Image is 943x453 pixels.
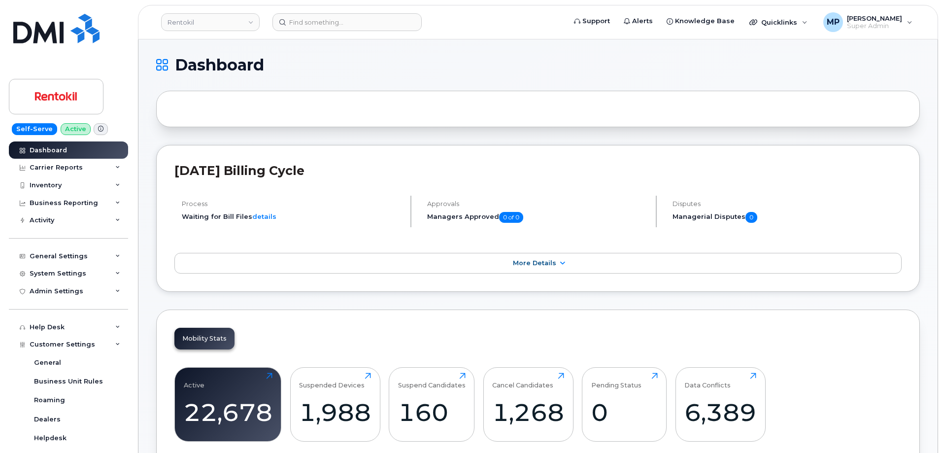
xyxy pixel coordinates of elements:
li: Waiting for Bill Files [182,212,402,221]
div: Active [184,373,204,389]
h4: Disputes [673,200,902,208]
div: Suspended Devices [299,373,365,389]
span: 0 [745,212,757,223]
div: 1,268 [492,398,564,427]
h4: Process [182,200,402,208]
h4: Approvals [427,200,647,208]
iframe: Messenger Launcher [900,410,936,446]
div: Cancel Candidates [492,373,553,389]
a: Cancel Candidates1,268 [492,373,564,436]
a: Pending Status0 [591,373,658,436]
a: Suspended Devices1,988 [299,373,371,436]
a: Active22,678 [184,373,272,436]
div: 22,678 [184,398,272,427]
h5: Managers Approved [427,212,647,223]
span: More Details [513,259,556,267]
div: 160 [398,398,466,427]
a: details [252,212,276,220]
h2: [DATE] Billing Cycle [174,163,902,178]
div: 0 [591,398,658,427]
a: Data Conflicts6,389 [684,373,756,436]
div: 6,389 [684,398,756,427]
span: 0 of 0 [499,212,523,223]
div: Suspend Candidates [398,373,466,389]
div: Pending Status [591,373,641,389]
h5: Managerial Disputes [673,212,902,223]
span: Dashboard [175,58,264,72]
a: Suspend Candidates160 [398,373,466,436]
div: 1,988 [299,398,371,427]
div: Data Conflicts [684,373,731,389]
